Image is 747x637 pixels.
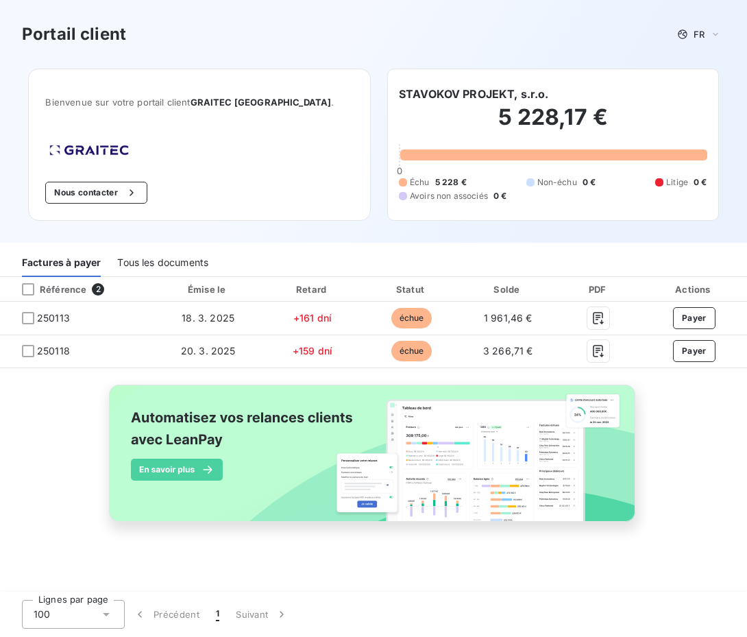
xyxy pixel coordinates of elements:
span: GRAITEC [GEOGRAPHIC_DATA] [191,97,332,108]
button: Nous contacter [45,182,147,204]
div: Statut [365,283,458,296]
img: banner [97,376,650,545]
span: 5 228 € [435,176,467,189]
span: 3 266,71 € [483,345,533,357]
span: 1 961,46 € [484,312,532,324]
h2: 5 228,17 € [399,104,707,145]
span: échue [391,341,432,361]
span: FR [694,29,705,40]
span: +161 dní [293,312,332,324]
span: 100 [34,608,50,621]
div: Factures à payer [22,248,101,277]
span: 0 € [694,176,707,189]
span: Non-échu [537,176,577,189]
span: Échu [410,176,430,189]
div: Référence [11,283,86,296]
div: Tous les documents [117,248,208,277]
div: PDF [559,283,639,296]
div: Solde [463,283,553,296]
span: Avoirs non associés [410,190,488,202]
button: Précédent [125,600,208,629]
span: Bienvenue sur votre portail client . [45,97,354,108]
button: Payer [673,340,715,362]
span: 0 [397,165,402,176]
button: Suivant [228,600,297,629]
span: 250118 [37,344,70,358]
span: 1 [216,608,219,621]
span: 18. 3. 2025 [182,312,234,324]
span: 0 € [493,190,506,202]
span: Litige [666,176,688,189]
div: Retard [265,283,360,296]
img: Company logo [45,141,133,160]
span: 0 € [583,176,596,189]
h6: STAVOKOV PROJEKT, s.r.o. [399,86,549,102]
button: 1 [208,600,228,629]
button: Payer [673,307,715,329]
span: 20. 3. 2025 [181,345,236,357]
span: +159 dní [293,345,332,357]
div: Émise le [156,283,260,296]
span: 2 [92,283,104,296]
span: 250113 [37,311,70,325]
div: Actions [644,283,744,296]
span: échue [391,308,432,328]
h3: Portail client [22,22,126,47]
